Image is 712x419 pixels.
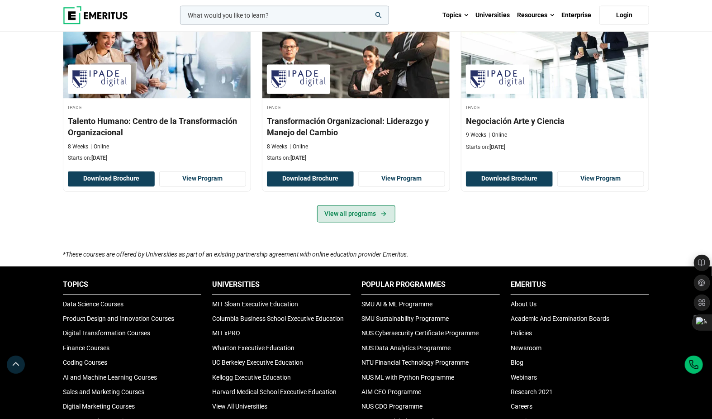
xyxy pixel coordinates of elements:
h3: Talento Humano: Centro de la Transformación Organizacional [68,115,246,138]
span: [DATE] [489,144,505,150]
p: 8 Weeks [267,143,287,151]
a: Harvard Medical School Executive Education [212,389,337,396]
a: Wharton Executive Education [212,345,294,352]
p: Starts on: [466,143,644,151]
i: *These courses are offered by Universities as part of an existing partnership agreement with onli... [63,251,408,258]
a: AIM CEO Programme [361,389,421,396]
h3: Negociación Arte y Ciencia [466,115,644,127]
a: Webinars [511,374,537,381]
p: Online [489,131,507,139]
a: NUS CDO Programme [361,403,422,410]
a: NUS Cybersecurity Certificate Programme [361,330,479,337]
p: Starts on: [68,155,246,162]
a: Sales and Marketing Courses [63,389,144,396]
a: View Program [358,171,445,187]
a: MIT xPRO [212,330,240,337]
a: AI and Machine Learning Courses [63,374,157,381]
span: [DATE] [91,155,107,162]
a: Finance Courses [63,345,109,352]
a: Digital Transformation Courses [63,330,150,337]
a: Human Resources Course by IPADE - October 20, 2025 IPADE IPADE Transformación Organizacional: Lid... [262,8,450,167]
p: 8 Weeks [68,143,88,151]
a: Digital Marketing Courses [63,403,135,410]
a: Product Design and Innovation Courses [63,315,174,323]
a: View Program [159,171,246,187]
a: Login [599,6,649,25]
a: About Us [511,301,536,308]
a: SMU Sustainability Programme [361,315,449,323]
h3: Transformación Organizacional: Liderazgo y Manejo del Cambio [267,115,445,138]
a: Business Management Course by IPADE - October 20, 2025 IPADE IPADE Talento Humano: Centro de la T... [63,8,251,167]
a: Leadership Course by IPADE - November 10, 2025 IPADE IPADE Negociación Arte y Ciencia 9 Weeks Onl... [461,8,649,156]
button: Download Brochure [267,171,354,187]
button: Download Brochure [68,171,155,187]
p: Online [90,143,109,151]
h4: IPADE [68,103,246,111]
a: NTU Financial Technology Programme [361,359,469,367]
img: Transformación Organizacional: Liderazgo y Manejo del Cambio | Online Human Resources Course [262,8,450,99]
a: Kellogg Executive Education [212,374,291,381]
a: Research 2021 [511,389,553,396]
a: Policies [511,330,532,337]
img: IPADE [72,69,127,90]
a: Blog [511,359,523,367]
img: Negociación Arte y Ciencia | Online Leadership Course [461,8,649,99]
h4: IPADE [267,103,445,111]
img: Talento Humano: Centro de la Transformación Organizacional | Online Business Management Course [63,8,251,99]
p: Starts on: [267,155,445,162]
img: IPADE [470,69,525,90]
h4: IPADE [466,103,644,111]
a: NUS ML with Python Programme [361,374,454,381]
a: Careers [511,403,532,410]
input: woocommerce-product-search-field-0 [180,6,389,25]
a: Data Science Courses [63,301,123,308]
a: View all programs [317,205,395,223]
p: 9 Weeks [466,131,486,139]
img: IPADE [271,69,326,90]
p: Online [290,143,308,151]
a: MIT Sloan Executive Education [212,301,298,308]
a: Coding Courses [63,359,107,367]
button: Download Brochure [466,171,553,187]
a: View Program [557,171,644,187]
a: NUS Data Analytics Programme [361,345,451,352]
a: View All Universities [212,403,267,410]
a: Newsroom [511,345,541,352]
a: UC Berkeley Executive Education [212,359,303,367]
a: Columbia Business School Executive Education [212,315,344,323]
a: SMU AI & ML Programme [361,301,432,308]
a: Academic And Examination Boards [511,315,609,323]
span: [DATE] [290,155,306,162]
